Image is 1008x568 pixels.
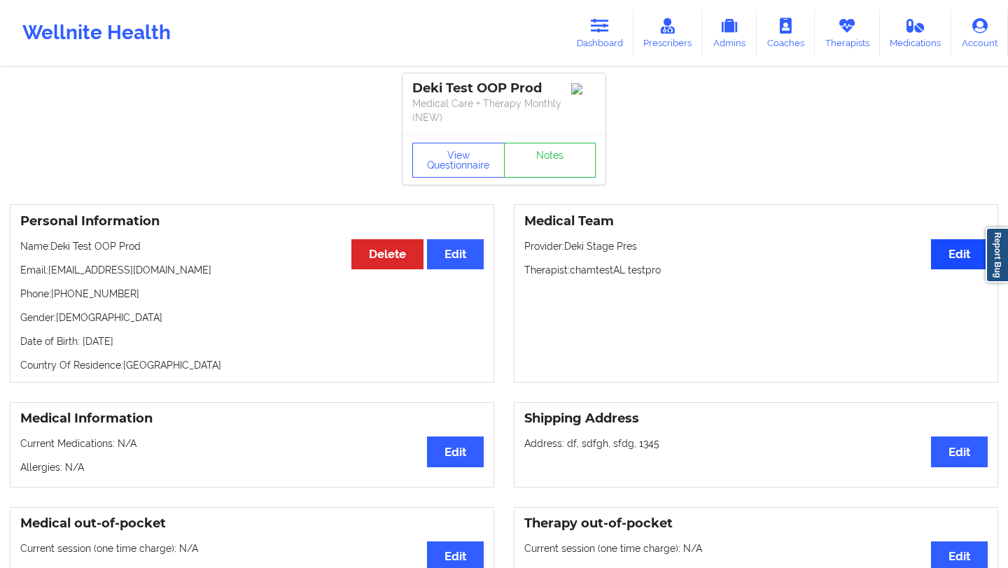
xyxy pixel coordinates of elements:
[20,411,484,427] h3: Medical Information
[633,10,703,56] a: Prescribers
[20,287,484,301] p: Phone: [PHONE_NUMBER]
[757,10,815,56] a: Coaches
[20,541,484,555] p: Current session (one time charge): N/A
[20,213,484,229] h3: Personal Information
[524,436,988,450] p: Address: df, sdfgh, sfdg, 1345
[566,10,633,56] a: Dashboard
[815,10,880,56] a: Therapists
[20,263,484,277] p: Email: [EMAIL_ADDRESS][DOMAIN_NAME]
[427,436,484,467] button: Edit
[951,10,1008,56] a: Account
[20,311,484,325] p: Gender: [DEMOGRAPHIC_DATA]
[702,10,757,56] a: Admins
[931,239,988,269] button: Edit
[931,436,988,467] button: Edit
[412,80,596,97] div: Deki Test OOP Prod
[524,239,988,253] p: Provider: Deki Stage Pres
[880,10,952,56] a: Medications
[351,239,423,269] button: Delete
[412,143,505,178] button: View Questionnaire
[524,263,988,277] p: Therapist: chamtestAL testpro
[524,213,988,229] h3: Medical Team
[986,227,1008,283] a: Report Bug
[571,83,596,94] img: Image%2Fplaceholer-image.png
[20,358,484,372] p: Country Of Residence: [GEOGRAPHIC_DATA]
[504,143,596,178] a: Notes
[20,516,484,532] h3: Medical out-of-pocket
[427,239,484,269] button: Edit
[20,436,484,450] p: Current Medications: N/A
[20,334,484,348] p: Date of Birth: [DATE]
[20,239,484,253] p: Name: Deki Test OOP Prod
[524,516,988,532] h3: Therapy out-of-pocket
[524,541,988,555] p: Current session (one time charge): N/A
[20,460,484,474] p: Allergies: N/A
[524,411,988,427] h3: Shipping Address
[412,97,596,125] p: Medical Care + Therapy Monthly (NEW)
